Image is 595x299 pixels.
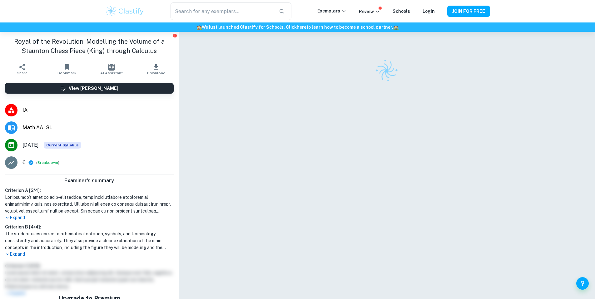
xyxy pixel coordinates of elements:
p: Review [359,8,380,15]
input: Search for any exemplars... [171,2,274,20]
span: Math AA - SL [22,124,174,131]
a: Schools [393,9,410,14]
button: Report issue [173,33,177,38]
span: [DATE] [22,141,39,149]
button: Download [134,61,179,78]
span: 🏫 [196,25,202,30]
img: Clastify logo [371,56,402,86]
a: Login [423,9,435,14]
h6: View [PERSON_NAME] [69,85,118,92]
img: AI Assistant [108,64,115,71]
p: Exemplars [317,7,346,14]
span: Download [147,71,166,75]
h6: We just launched Clastify for Schools. Click to learn how to become a school partner. [1,24,594,31]
button: Breakdown [37,160,58,165]
a: here [297,25,306,30]
p: 6 [22,159,26,166]
span: 🏫 [393,25,399,30]
span: Share [17,71,27,75]
h1: The student uses correct mathematical notation, symbols, and terminology consistently and accurat... [5,230,174,251]
span: Current Syllabus [44,142,81,149]
button: Bookmark [45,61,89,78]
h6: Criterion A [ 3 / 4 ]: [5,187,174,194]
h1: Royal of the Revolution: Modelling the Volume of a Staunton Chess Piece (King) through Calculus [5,37,174,56]
h1: Lor ipsumdo's amet co adip-elitseddoe, temp incid utlabore etdolorem al enimadminimv, quis, nos e... [5,194,174,214]
button: AI Assistant [89,61,134,78]
span: ( ) [36,160,59,166]
img: Clastify logo [105,5,145,17]
h6: Criterion B [ 4 / 4 ]: [5,223,174,230]
button: Help and Feedback [576,277,589,290]
div: This exemplar is based on the current syllabus. Feel free to refer to it for inspiration/ideas wh... [44,142,81,149]
span: Bookmark [57,71,77,75]
span: AI Assistant [100,71,123,75]
button: View [PERSON_NAME] [5,83,174,94]
h6: Examiner's summary [2,177,176,184]
p: Expand [5,214,174,221]
span: IA [22,106,174,114]
button: JOIN FOR FREE [447,6,490,17]
p: Expand [5,251,174,257]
